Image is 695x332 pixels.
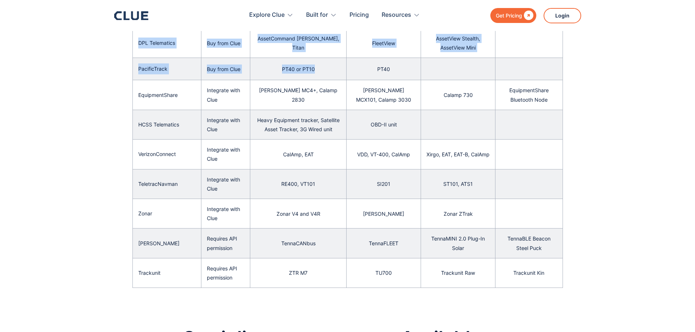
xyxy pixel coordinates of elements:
h3: HCSS Telematics [138,119,179,130]
p: Trackunit Kin [513,268,544,277]
p: EquipmentShare Bluetooth Node [501,86,557,104]
h3: DPL Telematics [138,38,175,48]
p: VDD, VT-400, CalAmp [357,150,410,159]
p: Requires API permission [207,234,245,252]
p: Integrate with Clue [207,116,245,134]
p: AssetView Stealth, AssetView Mini [426,34,490,52]
p: TennaBLE Beacon Steel Puck [501,234,557,252]
p: TU700 [375,268,392,277]
a: Login [544,8,581,23]
p: [PERSON_NAME] [363,209,404,218]
p: [PERSON_NAME] MC4+, Calamp 2830 [256,86,341,104]
h3: [PERSON_NAME] [138,238,179,249]
p: ZTR M7 [289,268,308,277]
div: Built for [306,4,328,27]
h3: Zonar [138,208,152,219]
p: Heavy Equipment tracker, Satellite Asset Tracker, 3G Wired unit [256,116,341,134]
p: FleetView [372,39,395,48]
p: Integrate with Clue [207,175,245,193]
div: Explore Clue [249,4,293,27]
p: SI201 [377,179,390,188]
a: Get Pricing [490,8,536,23]
p: Integrate with Clue [207,204,245,223]
p: PT40 or PT10 [282,65,315,74]
p: OBD-II unit [371,120,397,129]
h3: VerizonConnect [138,149,176,160]
a: Pricing [350,4,369,27]
p: RE400, VT101 [281,179,315,188]
p: ST101, ATS1 [443,179,473,188]
p: Xirgo, EAT, EAT-B, CalAmp [426,150,490,159]
p: TennaMINI 2.0 Plug-In Solar [426,234,490,252]
div: Explore Clue [249,4,285,27]
p: Calamp 730 [444,90,473,99]
p: Zonar ZTrak [444,209,473,218]
p: TennaCANbus [281,239,316,248]
div: Resources [382,4,411,27]
h3: PacificTrack [138,63,167,74]
p: Requires API permission [207,264,245,282]
h3: EquipmentShare [138,90,178,101]
p: AssetCommand [PERSON_NAME], Titan [256,34,341,52]
div: Resources [382,4,420,27]
div: Built for [306,4,337,27]
p: Buy from Clue [207,65,240,74]
p: [PERSON_NAME] MCX101, Calamp 3030 [352,86,415,104]
p: Trackunit Raw [441,268,475,277]
p: Integrate with Clue [207,86,245,104]
p: CalAmp, EAT [283,150,314,159]
p: Zonar V4 and V4R [277,209,320,218]
p: Integrate with Clue [207,145,245,163]
div: Get Pricing [496,11,522,20]
h3: Trackunit [138,267,161,278]
p: TennaFLEET [369,239,398,248]
h3: TeletracNavman [138,179,178,190]
div:  [522,11,533,20]
p: PT40 [377,65,390,74]
p: Buy from Clue [207,39,240,48]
